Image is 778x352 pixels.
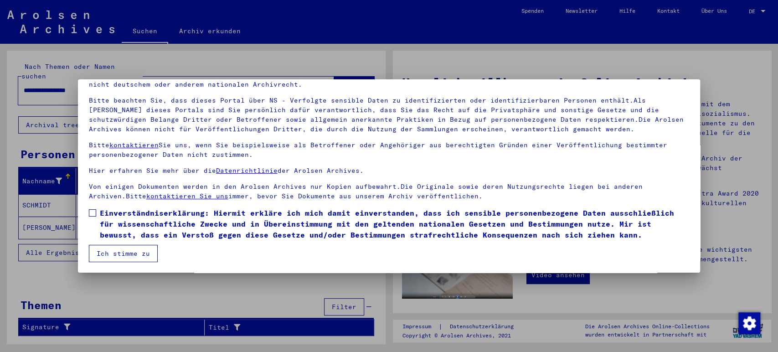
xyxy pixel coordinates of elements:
[89,245,158,262] button: Ich stimme zu
[89,70,690,89] p: Unsere wurden durch den Internationalen Ausschuss als oberstes Leitungsgremium der Arolsen Archiv...
[89,166,690,176] p: Hier erfahren Sie mehr über die der Arolsen Archives.
[216,166,278,175] a: Datenrichtlinie
[89,182,690,201] p: Von einigen Dokumenten werden in den Arolsen Archives nur Kopien aufbewahrt.Die Originale sowie d...
[146,192,228,200] a: kontaktieren Sie uns
[109,141,159,149] a: kontaktieren
[89,140,690,160] p: Bitte Sie uns, wenn Sie beispielsweise als Betroffener oder Angehöriger aus berechtigten Gründen ...
[738,312,760,334] img: Zustimmung ändern
[100,207,690,240] span: Einverständniserklärung: Hiermit erkläre ich mich damit einverstanden, dass ich sensible personen...
[738,312,760,334] div: Zustimmung ändern
[89,96,690,134] p: Bitte beachten Sie, dass dieses Portal über NS - Verfolgte sensible Daten zu identifizierten oder...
